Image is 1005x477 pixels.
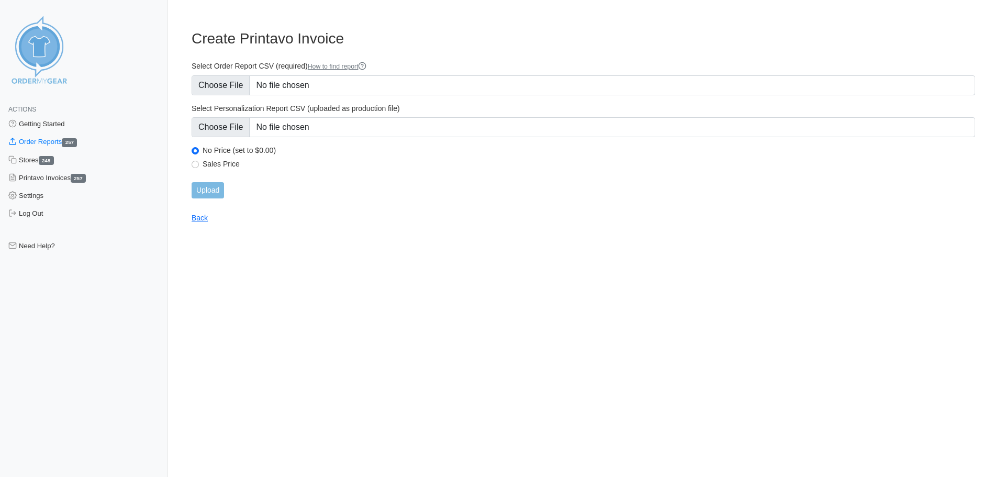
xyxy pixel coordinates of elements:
[71,174,86,183] span: 257
[192,214,208,222] a: Back
[39,156,54,165] span: 248
[203,146,975,155] label: No Price (set to $0.00)
[8,106,36,113] span: Actions
[203,159,975,169] label: Sales Price
[192,104,975,113] label: Select Personalization Report CSV (uploaded as production file)
[192,61,975,71] label: Select Order Report CSV (required)
[192,182,224,198] input: Upload
[62,138,77,147] span: 257
[308,63,367,70] a: How to find report
[192,30,975,48] h3: Create Printavo Invoice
